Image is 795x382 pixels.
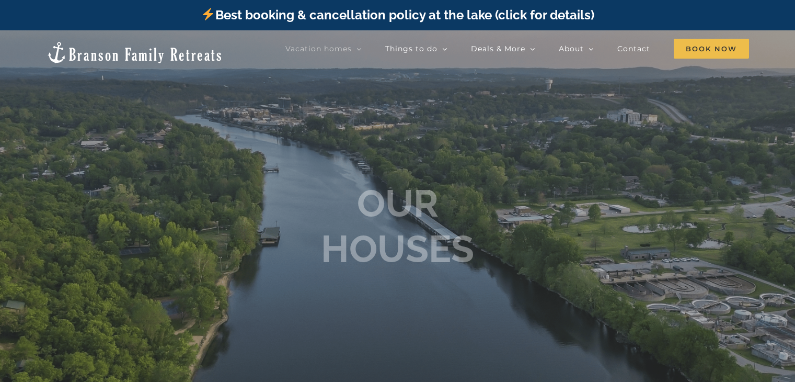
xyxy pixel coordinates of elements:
[674,38,749,59] a: Book Now
[285,45,352,52] span: Vacation homes
[202,8,214,20] img: ⚡️
[285,38,749,59] nav: Main Menu
[559,45,584,52] span: About
[385,38,447,59] a: Things to do
[321,181,474,271] b: OUR HOUSES
[674,39,749,59] span: Book Now
[559,38,594,59] a: About
[201,7,594,23] a: Best booking & cancellation policy at the lake (click for details)
[385,45,437,52] span: Things to do
[46,41,223,64] img: Branson Family Retreats Logo
[471,45,525,52] span: Deals & More
[617,45,650,52] span: Contact
[617,38,650,59] a: Contact
[471,38,535,59] a: Deals & More
[285,38,362,59] a: Vacation homes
